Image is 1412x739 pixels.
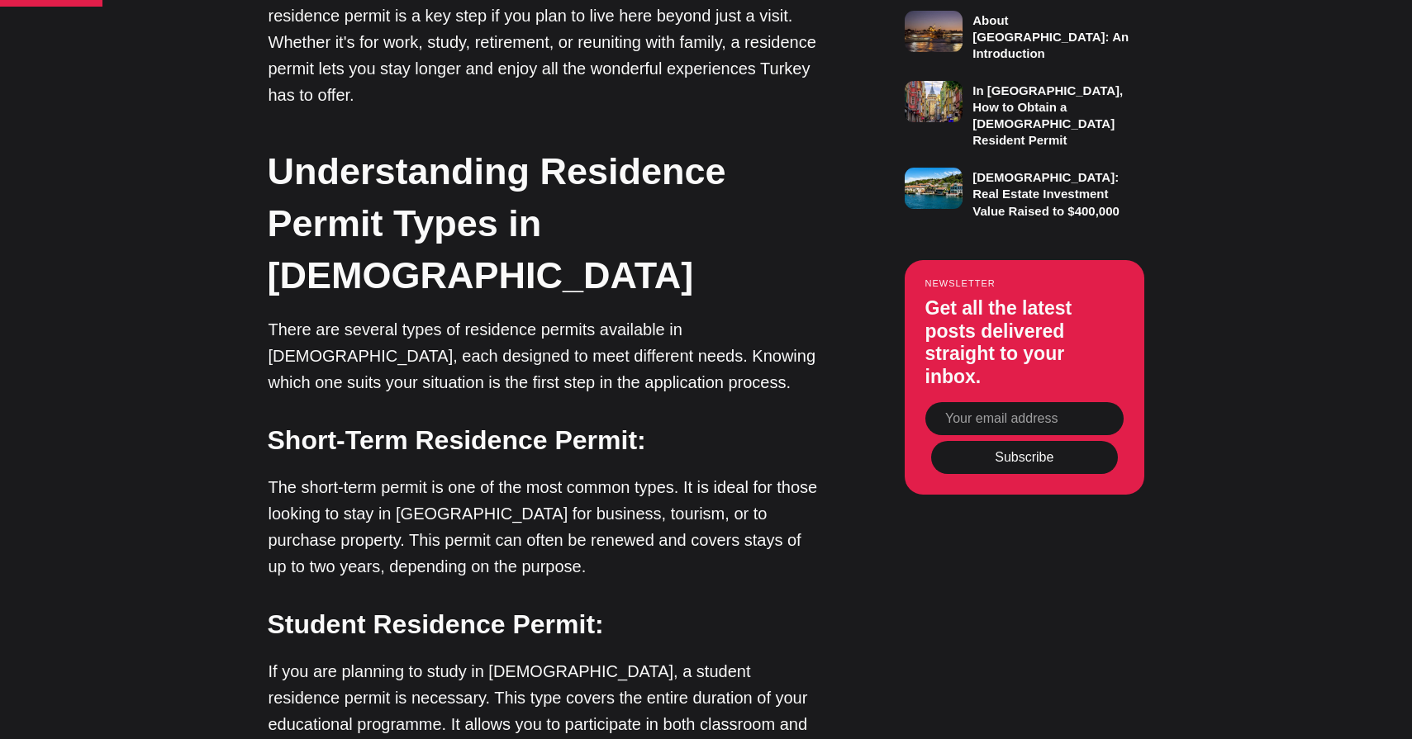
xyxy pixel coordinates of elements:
small: Newsletter [925,278,1124,288]
a: In [GEOGRAPHIC_DATA], How to Obtain a [DEMOGRAPHIC_DATA] Resident Permit [905,73,1144,149]
button: Subscribe [931,441,1118,474]
input: Your email address [925,402,1124,435]
p: The short-term permit is one of the most common types. It is ideal for those looking to stay in [... [269,474,822,580]
a: [DEMOGRAPHIC_DATA]: Real Estate Investment Value Raised to $400,000 [905,160,1144,220]
p: There are several types of residence permits available in [DEMOGRAPHIC_DATA], each designed to me... [269,316,822,396]
h3: Get all the latest posts delivered straight to your inbox. [925,297,1124,388]
h3: About [GEOGRAPHIC_DATA]: An Introduction [972,13,1129,61]
h3: In [GEOGRAPHIC_DATA], How to Obtain a [DEMOGRAPHIC_DATA] Resident Permit [972,83,1123,148]
strong: Understanding Residence Permit Types in [DEMOGRAPHIC_DATA] [268,150,726,296]
h3: [DEMOGRAPHIC_DATA]: Real Estate Investment Value Raised to $400,000 [972,170,1120,218]
strong: Student Residence Permit: [268,609,604,639]
strong: Short-Term Residence Permit: [268,425,646,455]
